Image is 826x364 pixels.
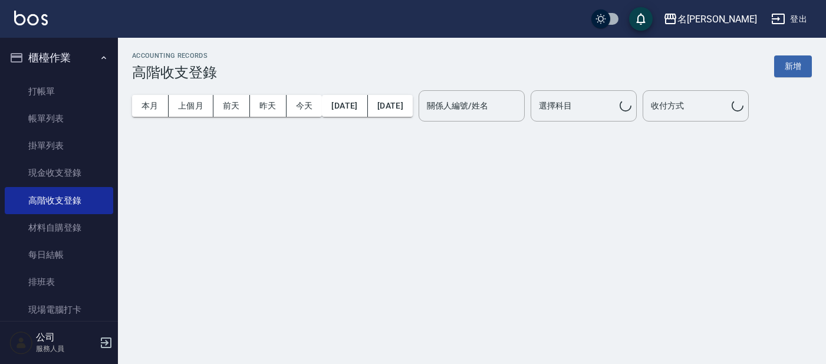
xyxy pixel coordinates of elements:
[250,95,287,117] button: 昨天
[132,52,217,60] h2: ACCOUNTING RECORDS
[5,42,113,73] button: 櫃檯作業
[629,7,653,31] button: save
[5,268,113,296] a: 排班表
[36,343,96,354] p: 服務人員
[659,7,762,31] button: 名[PERSON_NAME]
[322,95,367,117] button: [DATE]
[368,95,413,117] button: [DATE]
[287,95,322,117] button: 今天
[5,296,113,323] a: 現場電腦打卡
[9,331,33,355] img: Person
[5,132,113,159] a: 掛單列表
[5,241,113,268] a: 每日結帳
[5,105,113,132] a: 帳單列表
[5,187,113,214] a: 高階收支登錄
[5,214,113,241] a: 材料自購登錄
[132,64,217,81] h3: 高階收支登錄
[213,95,250,117] button: 前天
[774,60,812,71] a: 新增
[132,95,169,117] button: 本月
[14,11,48,25] img: Logo
[5,159,113,186] a: 現金收支登錄
[774,55,812,77] button: 新增
[36,332,96,343] h5: 公司
[5,78,113,105] a: 打帳單
[766,8,812,30] button: 登出
[677,12,757,27] div: 名[PERSON_NAME]
[169,95,213,117] button: 上個月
